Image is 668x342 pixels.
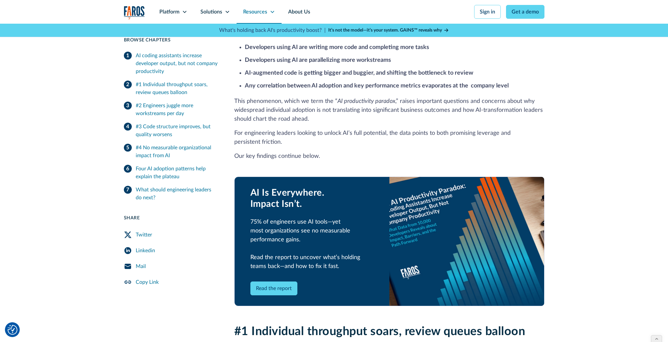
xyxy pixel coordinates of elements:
[245,57,391,63] strong: Developers using AI are parallelizing more workstreams
[124,227,219,243] a: Twitter Share
[250,281,297,295] a: Read the report
[136,262,146,270] div: Mail
[136,278,159,286] div: Copy Link
[234,152,544,161] p: Our key findings continue below.
[136,165,219,181] div: Four AI adoption patterns help explain the plateau
[124,141,219,162] a: #4 No measurable organizational impact from AI
[136,123,219,138] div: #3 Code structure improves, but quality worsens
[124,120,219,141] a: #3 Code structure improves, but quality worsens
[337,98,395,104] em: AI productivity paradox
[136,144,219,159] div: #4 No measurable organizational impact from AI
[243,8,267,16] div: Resources
[124,215,219,222] div: Share
[159,8,179,16] div: Platform
[245,83,509,89] strong: Any correlation between AI adoption and key performance metrics evaporates at the company level
[124,6,145,19] a: home
[506,5,544,19] a: Get a demo
[328,27,449,34] a: It’s not the model—it’s your system. GAINS™ reveals why
[136,247,155,255] div: Linkedin
[234,325,544,339] h2: #1 Individual throughput soars, review queues balloon
[250,218,374,271] div: 75% of engineers use AI tools—yet most organizations see no measurable performance gains. Read th...
[136,231,152,239] div: Twitter
[124,99,219,120] a: #2 Engineers juggle more workstreams per day
[474,5,501,19] a: Sign in
[124,37,219,44] div: Browse Chapters
[136,81,219,96] div: #1 Individual throughput soars, review queues balloon
[124,274,219,290] a: Copy Link
[124,78,219,99] a: #1 Individual throughput soars, review queues balloon
[124,162,219,183] a: Four AI adoption patterns help explain the plateau
[8,325,17,335] button: Cookie Settings
[219,26,326,34] p: What's holding back AI's productivity boost? |
[124,49,219,78] a: AI coding assistants increase developer output, but not company productivity
[328,28,442,33] strong: It’s not the model—it’s your system. GAINS™ reveals why
[124,258,219,274] a: Mail Share
[245,44,429,50] strong: Developers using AI are writing more code and completing more tasks
[124,243,219,258] a: LinkedIn Share
[250,187,374,209] div: AI Is Everywhere. Impact Isn’t.
[136,102,219,117] div: #2 Engineers juggle more workstreams per day
[136,52,219,75] div: AI coding assistants increase developer output, but not company productivity
[234,97,544,124] p: This phenomenon, which we term the “ ,” raises important questions and concerns about why widespr...
[245,70,473,76] strong: AI-augmented code is getting bigger and buggier, and shifting the bottleneck to review
[200,8,222,16] div: Solutions
[8,325,17,335] img: Revisit consent button
[234,129,544,147] p: For engineering leaders looking to unlock AI’s full potential, the data points to both promising ...
[124,6,145,19] img: Logo of the analytics and reporting company Faros.
[389,177,544,305] img: AI Productivity Paradox Report 2025
[136,186,219,202] div: What should engineering leaders do next?
[124,183,219,204] a: What should engineering leaders do next?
